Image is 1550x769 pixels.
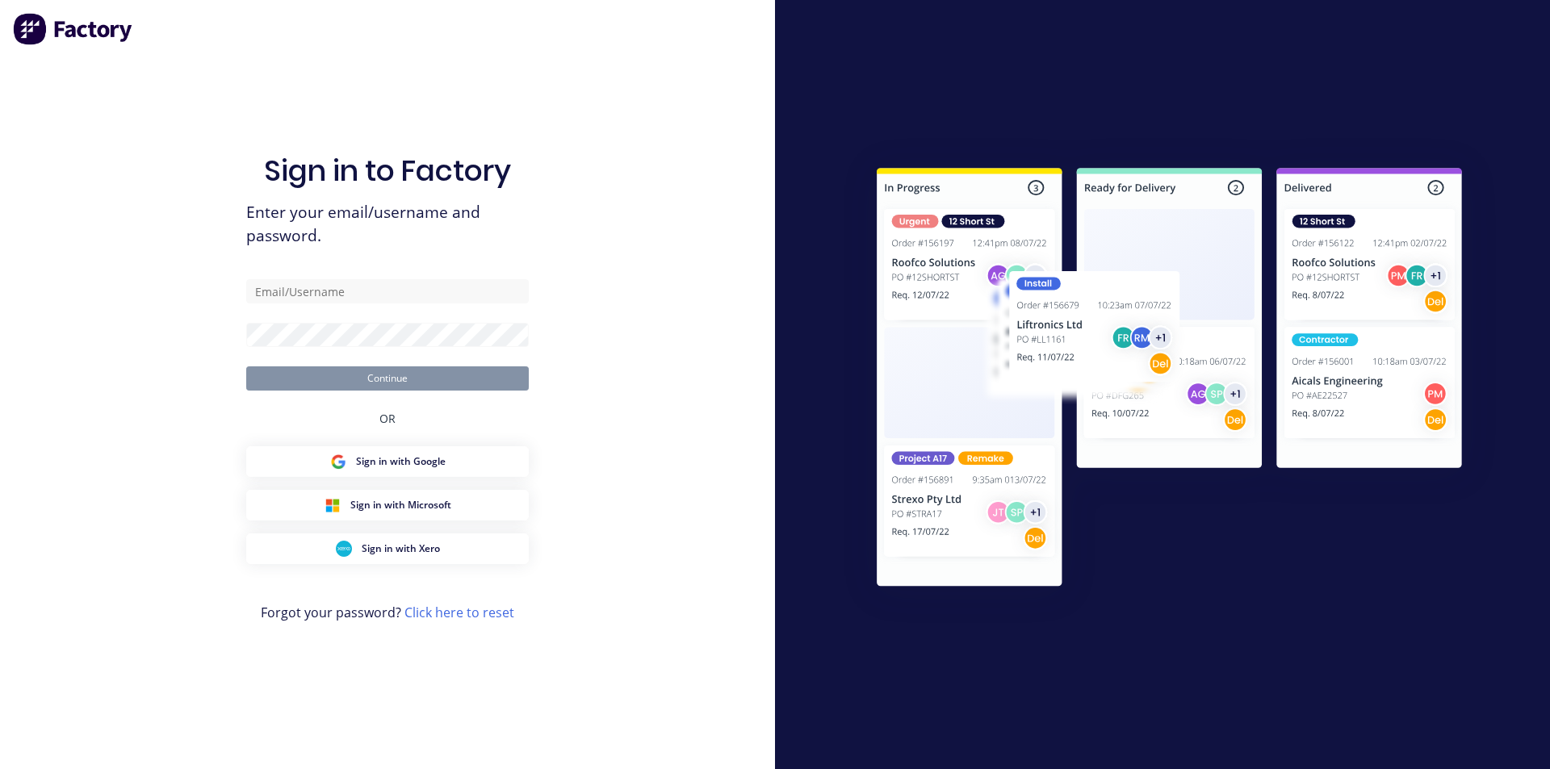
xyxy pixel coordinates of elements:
a: Click here to reset [404,604,514,621]
span: Sign in with Microsoft [350,498,451,512]
span: Sign in with Google [356,454,446,469]
button: Microsoft Sign inSign in with Microsoft [246,490,529,520]
div: OR [379,391,396,446]
img: Xero Sign in [336,541,352,557]
input: Email/Username [246,279,529,303]
h1: Sign in to Factory [264,153,511,188]
span: Forgot your password? [261,603,514,622]
img: Microsoft Sign in [325,497,341,513]
img: Sign in [841,136,1498,625]
button: Continue [246,366,529,391]
img: Factory [13,13,134,45]
button: Xero Sign inSign in with Xero [246,533,529,564]
img: Google Sign in [330,453,346,470]
span: Sign in with Xero [362,541,440,556]
button: Google Sign inSign in with Google [246,446,529,477]
span: Enter your email/username and password. [246,201,529,248]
